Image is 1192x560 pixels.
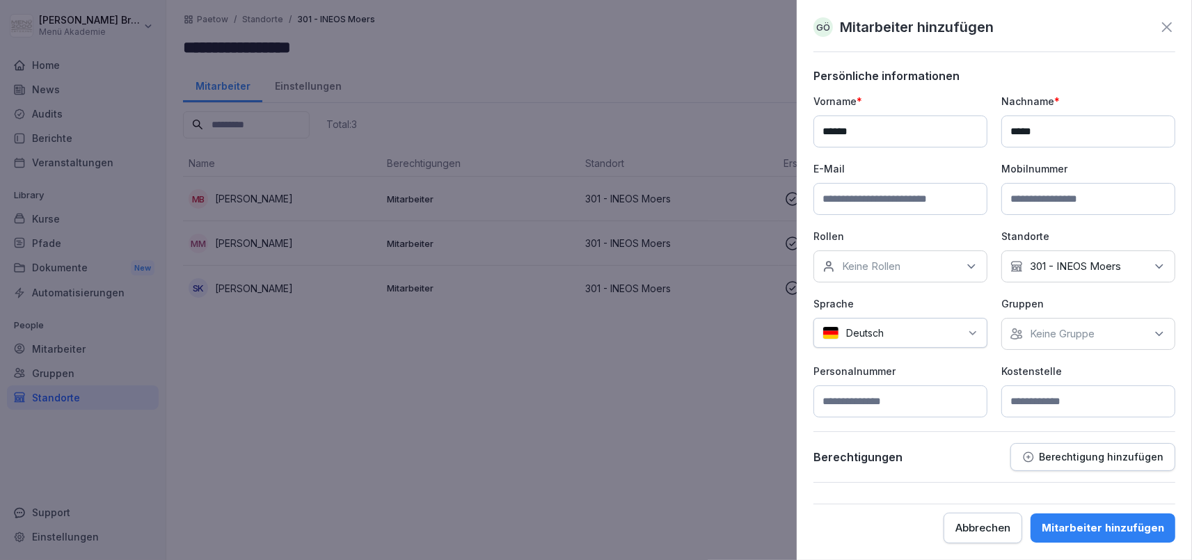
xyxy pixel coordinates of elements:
[842,259,900,273] p: Keine Rollen
[813,296,987,311] p: Sprache
[813,318,987,348] div: Deutsch
[1030,327,1095,341] p: Keine Gruppe
[1001,364,1175,378] p: Kostenstelle
[813,161,987,176] p: E-Mail
[1010,443,1175,471] button: Berechtigung hinzufügen
[944,513,1022,543] button: Abbrechen
[1001,229,1175,243] p: Standorte
[813,17,833,37] div: GÖ
[1031,513,1175,543] button: Mitarbeiter hinzufügen
[813,450,903,464] p: Berechtigungen
[840,17,994,38] p: Mitarbeiter hinzufügen
[813,364,987,378] p: Personalnummer
[1001,94,1175,109] p: Nachname
[1042,520,1164,536] div: Mitarbeiter hinzufügen
[813,69,1175,83] p: Persönliche informationen
[813,229,987,243] p: Rollen
[1001,296,1175,311] p: Gruppen
[955,520,1010,536] div: Abbrechen
[1001,161,1175,176] p: Mobilnummer
[813,94,987,109] p: Vorname
[1039,451,1163,463] p: Berechtigung hinzufügen
[823,326,839,339] img: de.svg
[1030,259,1121,273] p: 301 - INEOS Moers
